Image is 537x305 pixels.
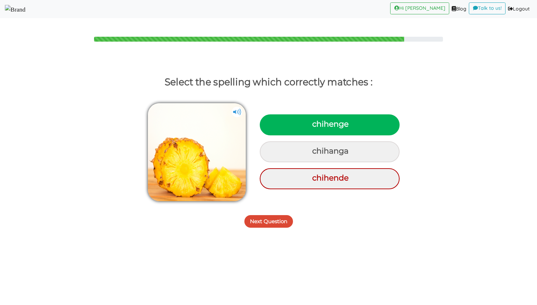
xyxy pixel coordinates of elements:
[260,168,400,189] div: chihende
[260,141,400,162] div: chihanga
[469,2,506,14] a: Talk to us!
[148,103,246,201] img: aborcbe.png
[260,114,400,135] div: chihenge
[449,2,469,16] a: Blog
[506,2,532,16] a: Logout
[244,215,293,228] button: Next Question
[232,107,242,117] img: cuNL5YgAAAABJRU5ErkJggg==
[390,2,449,14] a: Hi [PERSON_NAME]
[13,74,523,91] p: Select the spelling which correctly matches :
[5,5,26,14] img: Select Course Page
